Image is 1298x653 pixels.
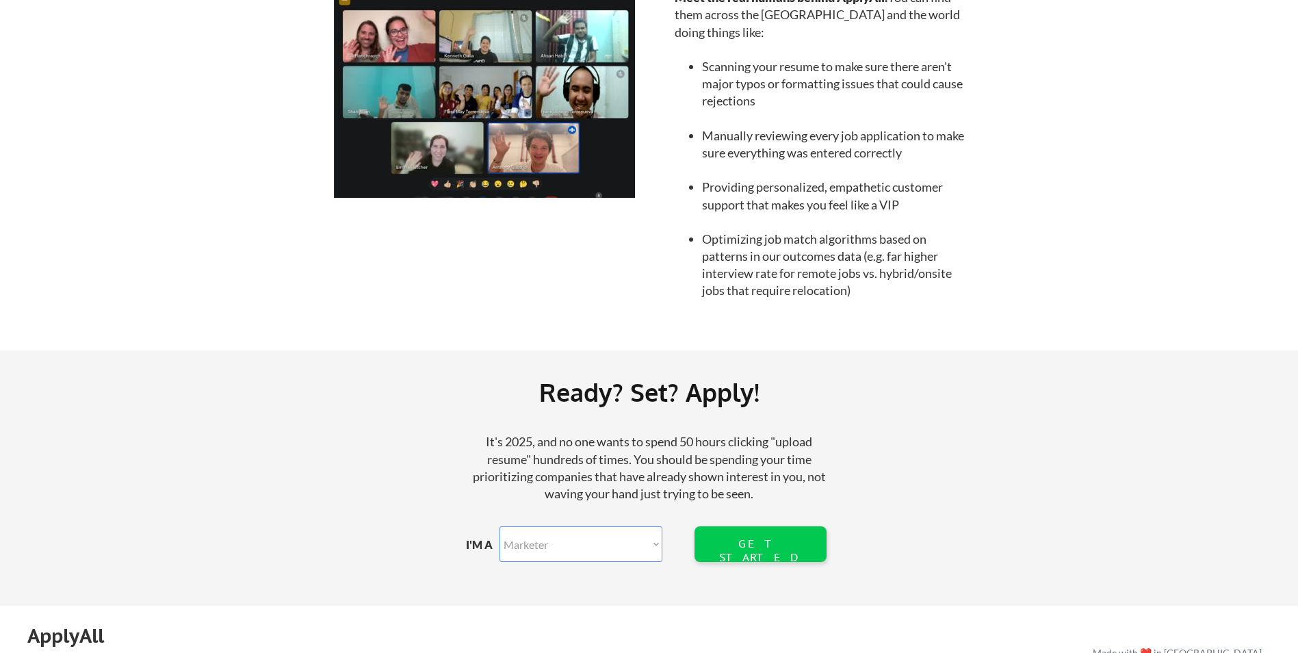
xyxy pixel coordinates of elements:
div: I'M A [466,537,503,552]
div: It's 2025, and no one wants to spend 50 hours clicking "upload resume" hundreds of times. You sho... [467,433,832,502]
div: GET STARTED [716,537,804,563]
div: Ready? Set? Apply! [192,372,1106,412]
li: Manually reviewing every job application to make sure everything was entered correctly [702,127,967,162]
li: Scanning your resume to make sure there aren't major typos or formatting issues that could cause ... [702,58,967,110]
li: Providing personalized, empathetic customer support that makes you feel like a VIP [702,179,967,213]
div: ApplyAll [27,624,120,648]
li: Optimizing job match algorithms based on patterns in our outcomes data (e.g. far higher interview... [702,231,967,300]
